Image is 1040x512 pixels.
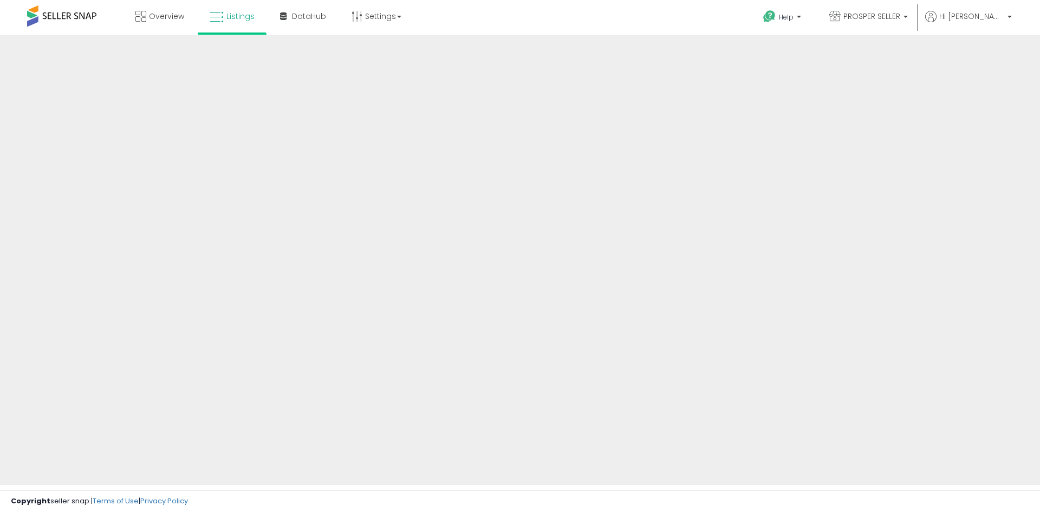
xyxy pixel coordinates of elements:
a: Hi [PERSON_NAME] [925,11,1012,35]
span: Hi [PERSON_NAME] [939,11,1004,22]
span: DataHub [292,11,326,22]
span: Help [779,12,794,22]
i: Get Help [763,10,776,23]
a: Help [755,2,812,35]
span: PROSPER SELLER [843,11,900,22]
span: Listings [226,11,255,22]
span: Overview [149,11,184,22]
